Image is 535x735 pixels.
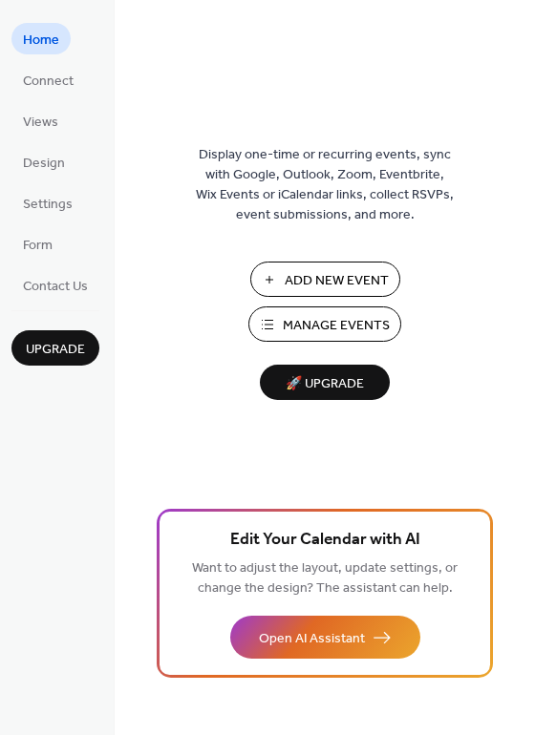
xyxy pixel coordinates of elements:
[260,365,390,400] button: 🚀 Upgrade
[11,105,70,136] a: Views
[250,262,400,297] button: Add New Event
[285,271,389,291] span: Add New Event
[11,64,85,95] a: Connect
[271,371,378,397] span: 🚀 Upgrade
[11,146,76,178] a: Design
[23,277,88,297] span: Contact Us
[11,269,99,301] a: Contact Us
[11,330,99,366] button: Upgrade
[23,154,65,174] span: Design
[26,340,85,360] span: Upgrade
[23,72,74,92] span: Connect
[11,23,71,54] a: Home
[283,316,390,336] span: Manage Events
[23,113,58,133] span: Views
[192,556,458,601] span: Want to adjust the layout, update settings, or change the design? The assistant can help.
[11,187,84,219] a: Settings
[23,31,59,51] span: Home
[248,306,401,342] button: Manage Events
[230,527,420,554] span: Edit Your Calendar with AI
[230,616,420,659] button: Open AI Assistant
[196,145,454,225] span: Display one-time or recurring events, sync with Google, Outlook, Zoom, Eventbrite, Wix Events or ...
[23,236,53,256] span: Form
[23,195,73,215] span: Settings
[259,629,365,649] span: Open AI Assistant
[11,228,64,260] a: Form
